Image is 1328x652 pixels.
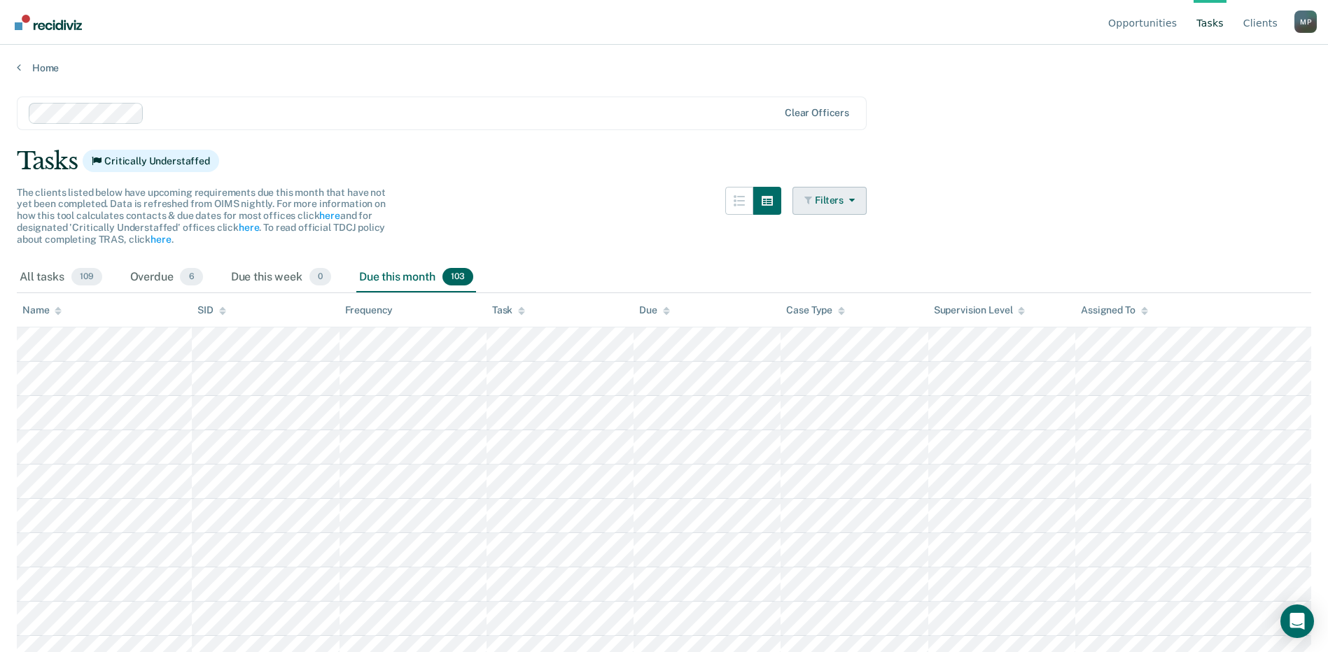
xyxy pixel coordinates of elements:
[345,304,393,316] div: Frequency
[639,304,670,316] div: Due
[1280,604,1314,638] div: Open Intercom Messenger
[180,268,202,286] span: 6
[15,15,82,30] img: Recidiviz
[1294,10,1317,33] button: Profile dropdown button
[197,304,226,316] div: SID
[17,187,386,245] span: The clients listed below have upcoming requirements due this month that have not yet been complet...
[17,262,105,293] div: All tasks109
[1081,304,1147,316] div: Assigned To
[17,147,1311,176] div: Tasks
[127,262,206,293] div: Overdue6
[934,304,1026,316] div: Supervision Level
[22,304,62,316] div: Name
[17,62,1311,74] a: Home
[228,262,334,293] div: Due this week0
[309,268,331,286] span: 0
[83,150,219,172] span: Critically Understaffed
[792,187,867,215] button: Filters
[442,268,473,286] span: 103
[786,304,845,316] div: Case Type
[785,107,849,119] div: Clear officers
[356,262,476,293] div: Due this month103
[319,210,340,221] a: here
[1294,10,1317,33] div: M P
[239,222,259,233] a: here
[151,234,171,245] a: here
[492,304,525,316] div: Task
[71,268,102,286] span: 109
